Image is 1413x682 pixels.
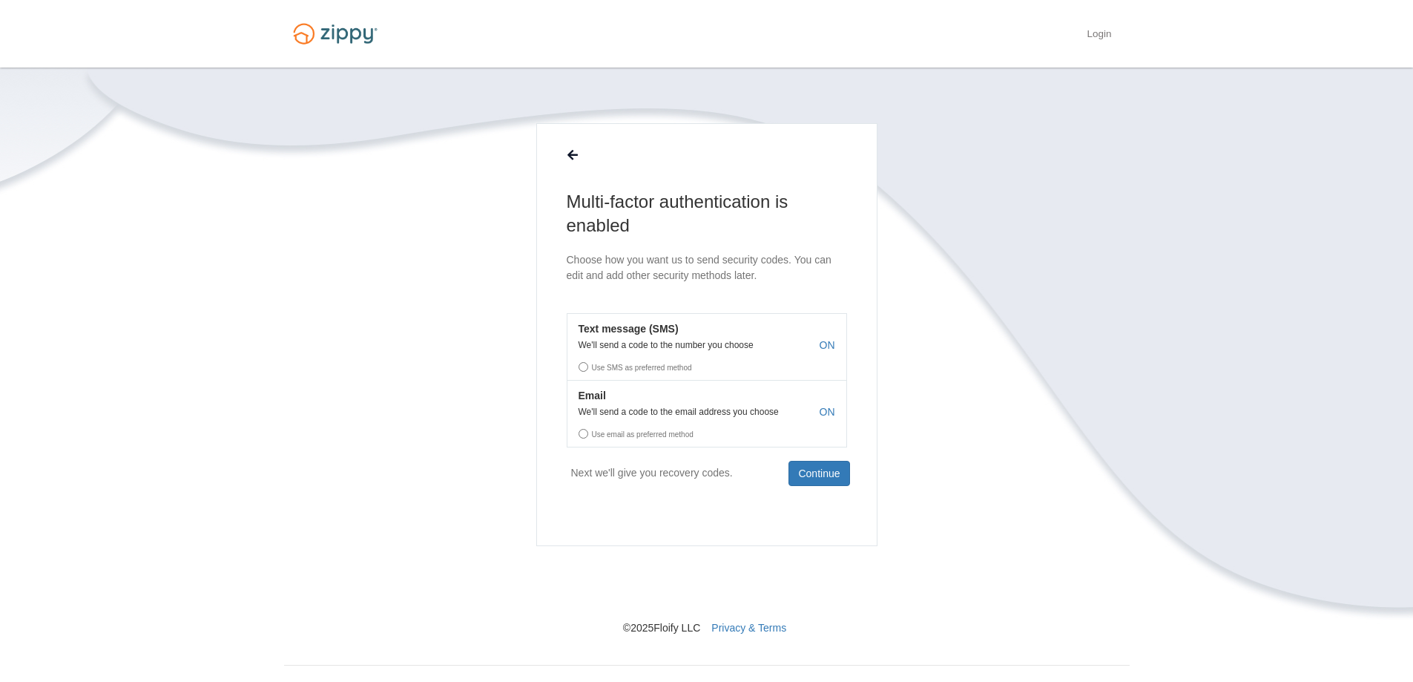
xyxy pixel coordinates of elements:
a: Login [1087,28,1111,43]
button: Text message (SMS)We'll send a code to the number you chooseONUse SMS as preferred method [567,313,847,380]
span: ON [820,338,835,353]
button: Continue [788,461,849,486]
p: Choose how you want us to send security codes. You can edit and add other security methods later. [567,252,847,283]
span: ON [820,404,835,419]
input: Use email as preferred method [579,429,588,439]
em: Email [567,388,606,403]
img: Logo [284,16,386,51]
label: Use SMS as preferred method [567,354,846,376]
p: We'll send a code to the number you choose [567,340,846,350]
label: Use email as preferred method [567,421,846,443]
button: EmailWe'll send a code to the email address you chooseONUse email as preferred method [567,380,847,447]
h1: Multi-factor authentication is enabled [567,190,847,237]
em: Text message (SMS) [567,321,679,336]
p: Next we'll give you recovery codes. [571,461,733,485]
nav: © 2025 Floify LLC [284,546,1130,635]
p: We'll send a code to the email address you choose [567,407,846,417]
input: Use SMS as preferred method [579,362,588,372]
a: Privacy & Terms [711,622,786,634]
